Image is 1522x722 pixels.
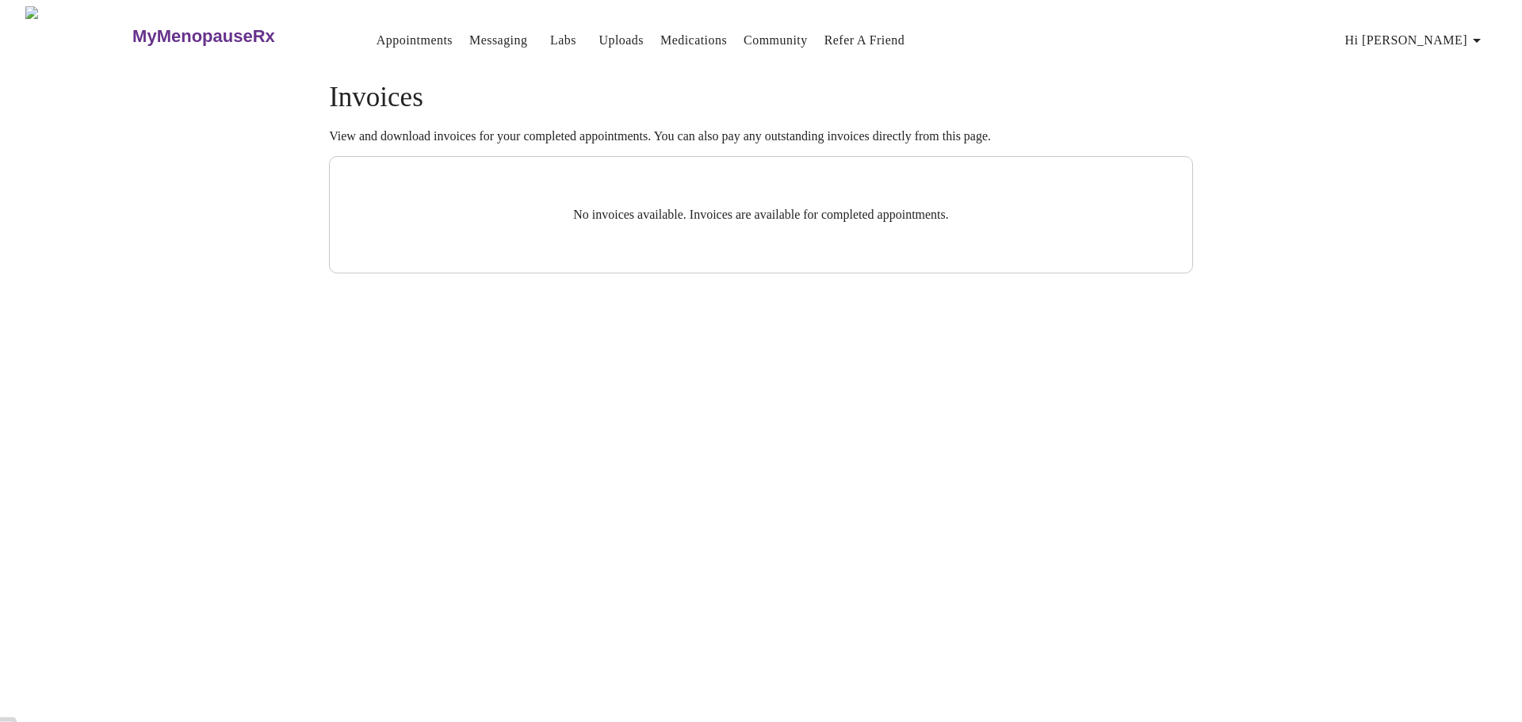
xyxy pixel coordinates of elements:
span: Hi [PERSON_NAME] [1345,29,1486,52]
h3: MyMenopauseRx [132,26,275,47]
button: Messaging [463,25,533,56]
a: Appointments [377,29,453,52]
button: Community [737,25,814,56]
button: Hi [PERSON_NAME] [1339,25,1493,56]
button: Appointments [370,25,459,56]
a: Uploads [598,29,644,52]
button: Refer a Friend [818,25,912,56]
h4: Invoices [329,82,1193,113]
p: No invoices available. Invoices are available for completed appointments. [368,208,1154,222]
a: Labs [550,29,576,52]
p: View and download invoices for your completed appointments. You can also pay any outstanding invo... [329,129,1193,143]
button: Uploads [592,25,650,56]
a: MyMenopauseRx [131,9,338,64]
a: Community [744,29,808,52]
a: Medications [660,29,727,52]
img: MyMenopauseRx Logo [25,6,131,66]
button: Medications [654,25,733,56]
a: Refer a Friend [824,29,905,52]
a: Messaging [469,29,527,52]
button: Labs [537,25,588,56]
